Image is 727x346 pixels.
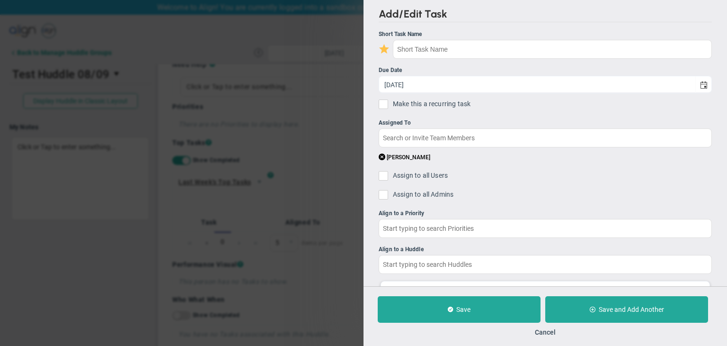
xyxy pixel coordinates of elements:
[393,100,470,111] span: Make this a recurring task
[545,296,708,323] button: Save and Add Another
[379,245,712,254] div: Align to a Huddle
[379,128,712,147] input: Search or Invite Team Members
[535,328,556,336] button: Cancel
[378,296,541,323] button: Save
[393,40,712,59] input: Short Task Name
[379,118,712,127] div: Assigned To
[393,171,448,183] span: Assign to all Users
[379,219,712,238] input: Start typing to search Priorities
[379,8,712,22] h2: Add/Edit Task
[379,30,712,39] div: Short Task Name
[599,306,664,313] span: Save and Add Another
[456,306,470,313] span: Save
[379,255,712,274] input: Start typing to search Huddles
[695,76,711,93] span: select
[393,190,453,202] span: Assign to all Admins
[379,153,430,162] button: [PERSON_NAME]
[379,66,712,75] div: Due Date
[387,154,430,161] span: [PERSON_NAME]
[379,209,712,218] div: Align to a Priority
